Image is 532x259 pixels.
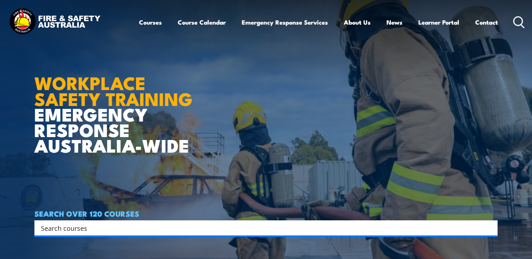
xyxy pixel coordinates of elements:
a: Emergency Response Services [242,13,328,32]
a: Learner Portal [418,13,459,32]
a: Courses [139,13,162,32]
a: News [387,13,402,32]
a: About Us [344,13,371,32]
a: Course Calendar [178,13,226,32]
a: Contact [475,13,498,32]
h4: SEARCH OVER 120 COURSES [34,209,498,217]
h1: EMERGENCY RESPONSE AUSTRALIA-WIDE [34,56,211,153]
button: Search magnifier button [485,223,495,233]
input: Search input [41,222,482,233]
strong: WORKPLACE SAFETY TRAINING [34,68,193,112]
form: Search form [42,223,483,233]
